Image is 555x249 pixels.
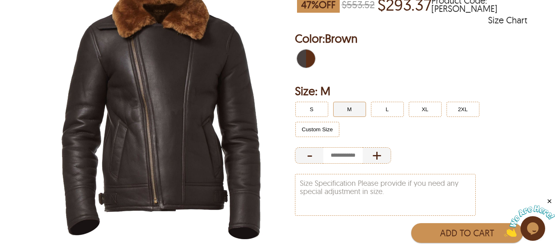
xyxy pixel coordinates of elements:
[371,102,404,117] button: Click to select L
[295,30,527,47] h2: Selected Color: by Brown
[333,102,366,117] button: Click to select M
[488,16,527,24] div: Size Chart
[409,102,442,117] button: Click to select XL
[447,102,479,117] button: Click to select 2XL
[363,147,391,164] div: Increase Quantity of Item
[295,48,317,70] div: Brown
[295,174,475,215] textarea: Size Specification Please provide if you need any special adjustment in size.
[295,83,527,99] h2: Selected Filter by Size: M
[295,122,340,137] button: Click to select Custom Size
[295,102,328,117] button: Click to select S
[325,31,357,46] span: Brown
[504,198,555,237] iframe: chat widget
[411,223,523,243] button: Add to Cart
[295,147,323,164] div: Decrease Quantity of Item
